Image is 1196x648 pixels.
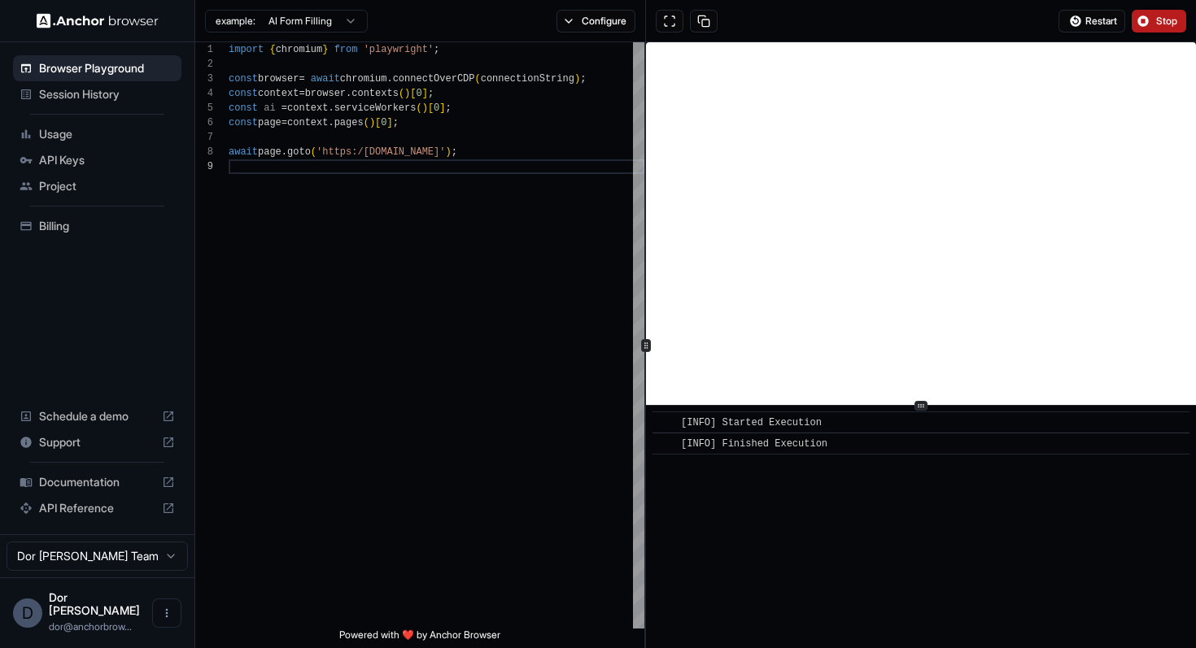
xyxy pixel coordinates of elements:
[39,60,175,76] span: Browser Playground
[49,590,140,617] span: Dor Dankner
[287,146,311,158] span: goto
[386,117,392,128] span: ]
[305,88,346,99] span: browser
[282,146,287,158] span: .
[661,436,669,452] span: ​
[13,403,181,429] div: Schedule a demo
[287,117,328,128] span: context
[1156,15,1179,28] span: Stop
[334,117,364,128] span: pages
[39,434,155,450] span: Support
[386,73,392,85] span: .
[1085,15,1117,28] span: Restart
[299,73,304,85] span: =
[428,102,434,114] span: [
[195,42,213,57] div: 1
[229,44,264,55] span: import
[229,88,258,99] span: const
[229,73,258,85] span: const
[339,628,500,648] span: Powered with ❤️ by Anchor Browser
[13,147,181,173] div: API Keys
[445,146,451,158] span: )
[364,44,434,55] span: 'playwright'
[404,88,410,99] span: )
[37,13,159,28] img: Anchor Logo
[39,474,155,490] span: Documentation
[152,598,181,628] button: Open menu
[13,469,181,495] div: Documentation
[399,88,404,99] span: (
[13,121,181,147] div: Usage
[258,146,282,158] span: page
[340,73,387,85] span: chromium
[13,81,181,107] div: Session History
[434,102,439,114] span: 0
[264,102,275,114] span: ai
[346,88,351,99] span: .
[258,88,299,99] span: context
[416,102,421,114] span: (
[656,10,683,33] button: Open in full screen
[13,213,181,239] div: Billing
[557,10,635,33] button: Configure
[410,88,416,99] span: [
[195,72,213,86] div: 3
[351,88,399,99] span: contexts
[328,102,334,114] span: .
[681,438,827,450] span: [INFO] Finished Execution
[282,102,287,114] span: =
[269,44,275,55] span: {
[681,417,822,428] span: [INFO] Started Execution
[446,102,452,114] span: ;
[322,44,328,55] span: }
[39,218,175,234] span: Billing
[195,159,213,174] div: 9
[276,44,323,55] span: chromium
[195,86,213,101] div: 4
[580,73,586,85] span: ;
[39,126,175,142] span: Usage
[287,102,328,114] span: context
[316,146,445,158] span: 'https:/[DOMAIN_NAME]'
[229,146,258,158] span: await
[381,117,386,128] span: 0
[39,408,155,424] span: Schedule a demo
[258,117,282,128] span: page
[195,101,213,115] div: 5
[49,620,132,633] span: dor@anchorbrowser.io
[328,117,334,128] span: .
[299,88,304,99] span: =
[375,117,381,128] span: [
[216,15,255,28] span: example:
[13,598,42,628] div: D
[13,55,181,81] div: Browser Playground
[428,88,434,99] span: ;
[195,115,213,130] div: 6
[39,86,175,102] span: Session History
[195,130,213,145] div: 7
[13,429,181,455] div: Support
[39,152,175,168] span: API Keys
[369,117,375,128] span: )
[13,173,181,199] div: Project
[452,146,457,158] span: ;
[229,117,258,128] span: const
[574,73,580,85] span: )
[1132,10,1186,33] button: Stop
[439,102,445,114] span: ]
[39,178,175,194] span: Project
[422,102,428,114] span: )
[282,117,287,128] span: =
[258,73,299,85] span: browser
[39,500,155,516] span: API Reference
[229,102,258,114] span: const
[481,73,574,85] span: connectionString
[311,146,316,158] span: (
[661,415,669,431] span: ​
[393,117,399,128] span: ;
[334,102,417,114] span: serviceWorkers
[416,88,421,99] span: 0
[1059,10,1125,33] button: Restart
[422,88,428,99] span: ]
[475,73,481,85] span: (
